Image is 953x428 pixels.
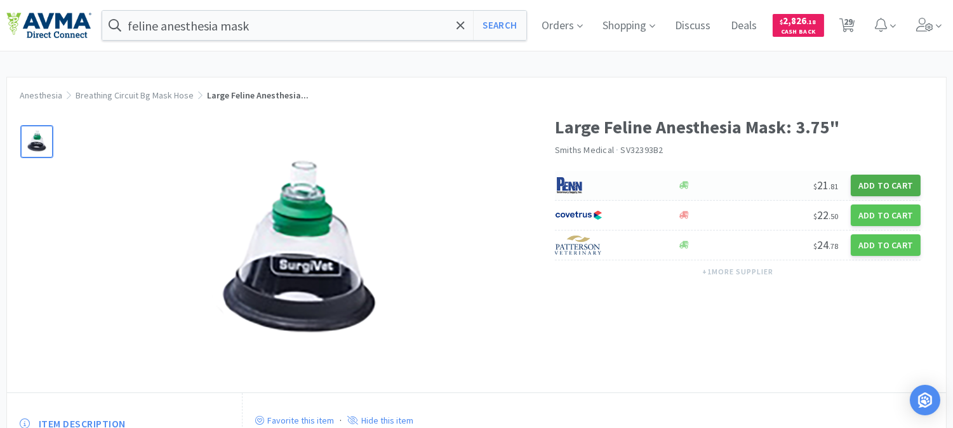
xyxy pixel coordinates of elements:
span: SV32393B2 [621,144,663,156]
span: $ [813,211,817,221]
button: Search [473,11,526,40]
span: . 50 [829,211,838,221]
span: 22 [813,208,838,222]
span: 21 [813,178,838,192]
span: 24 [813,237,838,252]
span: 2,826 [780,15,816,27]
button: +1more supplier [696,263,779,281]
input: Search by item, sku, manufacturer, ingredient, size... [102,11,526,40]
img: a93bd689d9944cf094ec029ec8c4eddb_161844.png [173,126,427,380]
span: . 78 [829,241,838,251]
span: $ [813,182,817,191]
a: Deals [726,20,763,32]
span: · [616,144,618,156]
a: Discuss [670,20,716,32]
span: . 18 [807,18,816,26]
div: Open Intercom Messenger [910,385,940,415]
button: Add to Cart [851,175,921,196]
a: Smiths Medical [555,144,615,156]
img: e4e33dab9f054f5782a47901c742baa9_102.png [6,12,91,39]
span: Cash Back [780,29,816,37]
img: 77fca1acd8b6420a9015268ca798ef17_1.png [555,206,603,225]
span: $ [813,241,817,251]
img: e1133ece90fa4a959c5ae41b0808c578_9.png [555,176,603,195]
img: f5e969b455434c6296c6d81ef179fa71_3.png [555,236,603,255]
a: $2,826.18Cash Back [773,8,824,43]
button: Add to Cart [851,234,921,256]
span: Large Feline Anesthesia... [207,90,309,101]
span: . 81 [829,182,838,191]
a: 29 [834,22,860,33]
a: Breathing Circuit Bg Mask Hose [76,90,194,101]
p: Hide this item [358,415,413,426]
button: Add to Cart [851,204,921,226]
p: Favorite this item [264,415,334,426]
h1: Large Feline Anesthesia Mask: 3.75" [555,113,921,142]
a: Anesthesia [20,90,62,101]
span: $ [780,18,783,26]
